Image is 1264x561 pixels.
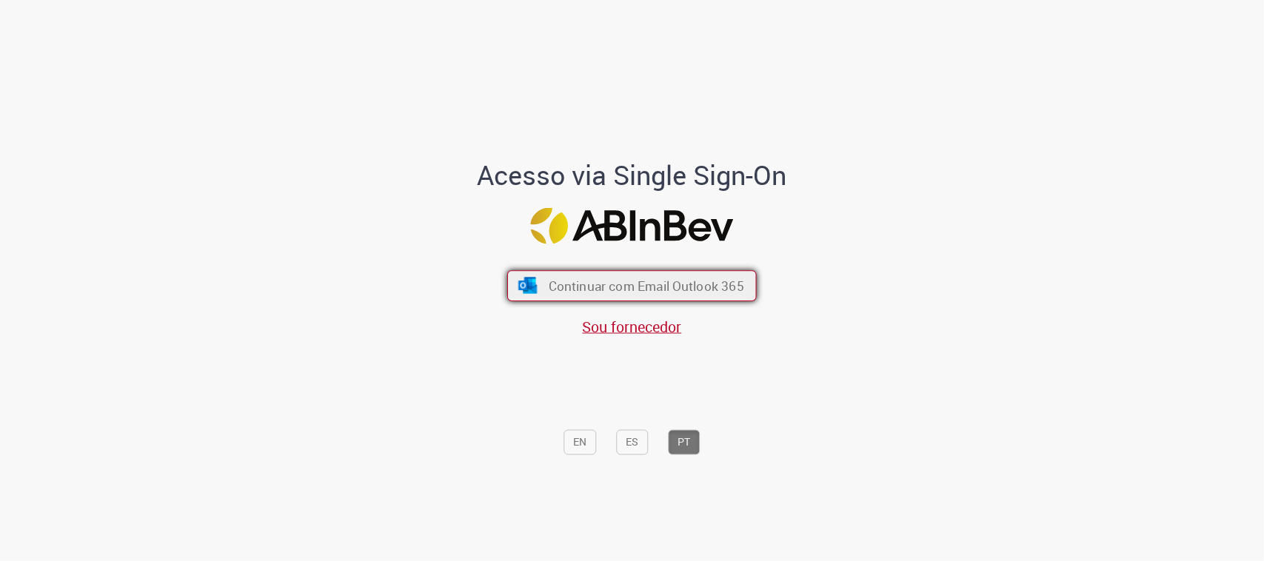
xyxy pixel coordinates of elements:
a: Sou fornecedor [583,317,682,337]
span: Continuar com Email Outlook 365 [549,278,744,295]
img: ícone Azure/Microsoft 360 [517,278,538,294]
button: PT [669,430,700,455]
button: EN [564,430,597,455]
button: ícone Azure/Microsoft 360 Continuar com Email Outlook 365 [507,270,757,301]
button: ES [617,430,649,455]
img: Logo ABInBev [531,207,734,243]
h1: Acesso via Single Sign-On [427,161,837,190]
